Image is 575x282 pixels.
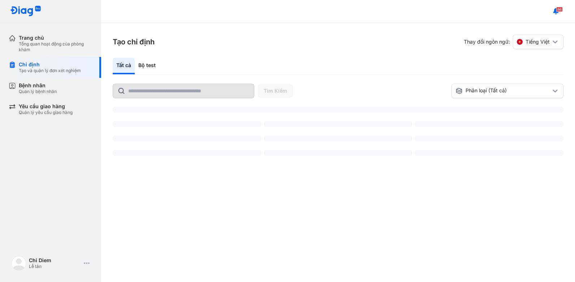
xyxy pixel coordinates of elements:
div: Tất cả [113,58,135,74]
div: Yêu cầu giao hàng [19,103,73,110]
span: ‌ [113,150,261,156]
span: ‌ [415,150,563,156]
img: logo [10,6,41,17]
div: Bệnh nhân [19,82,57,89]
span: ‌ [415,136,563,141]
span: ‌ [264,121,412,127]
div: Thay đổi ngôn ngữ: [464,35,563,49]
span: ‌ [113,121,261,127]
div: Chỉ định [19,61,81,68]
button: Tìm Kiếm [258,84,293,98]
span: ‌ [113,107,563,113]
span: 86 [556,7,563,12]
div: Tổng quan hoạt động của phòng khám [19,41,92,53]
div: Tạo và quản lý đơn xét nghiệm [19,68,81,74]
div: Trang chủ [19,35,92,41]
div: Chi Diem [29,257,81,264]
div: Quản lý yêu cầu giao hàng [19,110,73,115]
div: Lễ tân [29,264,81,269]
div: Quản lý bệnh nhân [19,89,57,94]
div: Bộ test [135,58,159,74]
span: ‌ [415,121,563,127]
span: ‌ [264,136,412,141]
img: logo [12,256,26,270]
span: ‌ [264,150,412,156]
h3: Tạo chỉ định [113,37,155,47]
span: ‌ [113,136,261,141]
